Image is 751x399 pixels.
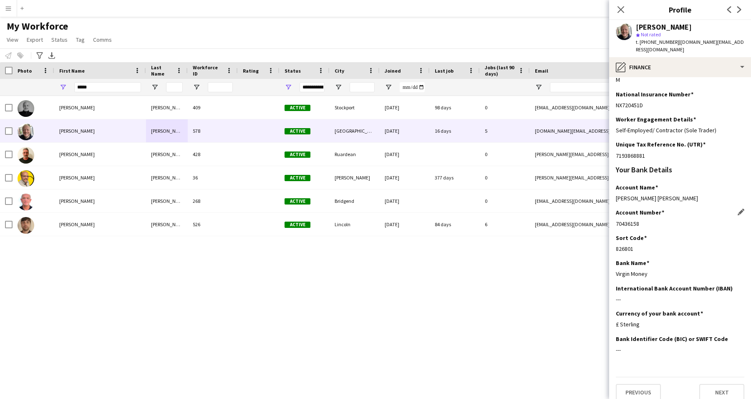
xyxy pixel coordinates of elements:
span: Active [285,128,310,134]
input: Workforce ID Filter Input [208,82,233,92]
div: Ruardean [330,143,380,166]
span: Joined [385,68,401,74]
div: [DOMAIN_NAME][EMAIL_ADDRESS][DOMAIN_NAME] [530,119,697,142]
div: --- [616,346,744,354]
span: Active [285,198,310,205]
span: City [335,68,344,74]
button: Open Filter Menu [193,83,200,91]
div: [PERSON_NAME][EMAIL_ADDRESS][DOMAIN_NAME] [530,166,697,189]
span: Status [285,68,301,74]
div: [DATE] [380,119,430,142]
div: £ Sterling [616,321,744,328]
div: [EMAIL_ADDRESS][DOMAIN_NAME] [530,96,697,119]
span: Status [51,36,68,43]
span: First Name [59,68,85,74]
span: Comms [93,36,112,43]
app-action-btn: Advanced filters [35,51,45,61]
div: [PERSON_NAME] [146,189,188,212]
div: [PERSON_NAME] [54,96,146,119]
img: David Fyfe [18,100,34,117]
input: Joined Filter Input [400,82,425,92]
div: [PERSON_NAME][EMAIL_ADDRESS][DOMAIN_NAME] [530,143,697,166]
div: [EMAIL_ADDRESS][DOMAIN_NAME] [530,189,697,212]
span: Photo [18,68,32,74]
div: [PERSON_NAME] [54,166,146,189]
span: Email [535,68,548,74]
div: 70436158 [616,220,744,227]
div: 0 [480,143,530,166]
input: Last Name Filter Input [166,82,183,92]
img: David Meek [18,147,34,164]
div: 0 [480,96,530,119]
div: M [616,76,744,83]
div: 16 days [430,119,480,142]
a: Status [48,34,71,45]
h3: Sort Code [616,234,647,242]
div: 36 [188,166,238,189]
div: [PERSON_NAME] [146,96,188,119]
span: Workforce ID [193,64,223,77]
span: Active [285,222,310,228]
div: [DATE] [380,143,430,166]
div: [EMAIL_ADDRESS][DOMAIN_NAME] [530,213,697,236]
div: 409 [188,96,238,119]
h3: International Bank Account Number (IBAN) [616,285,733,292]
span: My Workforce [7,20,68,33]
button: Open Filter Menu [151,83,159,91]
span: Active [285,175,310,181]
div: 268 [188,189,238,212]
h3: National Insurance Number [616,91,693,98]
a: Tag [73,34,88,45]
div: 428 [188,143,238,166]
img: David Waterman [18,217,34,234]
div: [PERSON_NAME] [54,213,146,236]
div: [PERSON_NAME] [PERSON_NAME] [616,194,744,202]
input: First Name Filter Input [74,82,141,92]
div: Bridgend [330,189,380,212]
div: Lincoln [330,213,380,236]
span: View [7,36,18,43]
button: Open Filter Menu [335,83,342,91]
input: City Filter Input [350,82,375,92]
div: [DATE] [380,189,430,212]
div: 578 [188,119,238,142]
div: 0 [480,189,530,212]
div: [PERSON_NAME] [636,23,692,31]
div: [PERSON_NAME] [54,189,146,212]
span: Rating [243,68,259,74]
div: [PERSON_NAME] [54,119,146,142]
div: Virgin Money [616,270,744,278]
h3: Your Bank Details [616,166,672,174]
span: Export [27,36,43,43]
span: Not rated [641,31,661,38]
div: Finance [609,57,751,77]
h3: Account Number [616,209,664,216]
h3: Worker Engagement Details [616,116,696,123]
div: Self-Employed/ Contractor (Sole Trader) [616,126,744,134]
h3: Account Name [616,184,658,191]
img: David Sammons [18,170,34,187]
button: Open Filter Menu [59,83,67,91]
div: 7193868881 [616,152,744,159]
h3: Bank Name [616,259,649,267]
div: Stockport [330,96,380,119]
div: [PERSON_NAME] [146,213,188,236]
div: --- [616,295,744,303]
div: [PERSON_NAME] [146,143,188,166]
img: David Stott [18,194,34,210]
div: [PERSON_NAME] [146,119,188,142]
div: 526 [188,213,238,236]
h3: Profile [609,4,751,15]
a: Comms [90,34,115,45]
div: [DATE] [380,96,430,119]
div: 6 [480,213,530,236]
div: [DATE] [380,213,430,236]
h3: Unique Tax Reference No. (UTR) [616,141,706,148]
span: Last job [435,68,454,74]
span: Active [285,152,310,158]
input: Email Filter Input [550,82,692,92]
h3: Currency of your bank account [616,310,703,317]
span: Jobs (last 90 days) [485,64,515,77]
button: Open Filter Menu [385,83,392,91]
div: 377 days [430,166,480,189]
